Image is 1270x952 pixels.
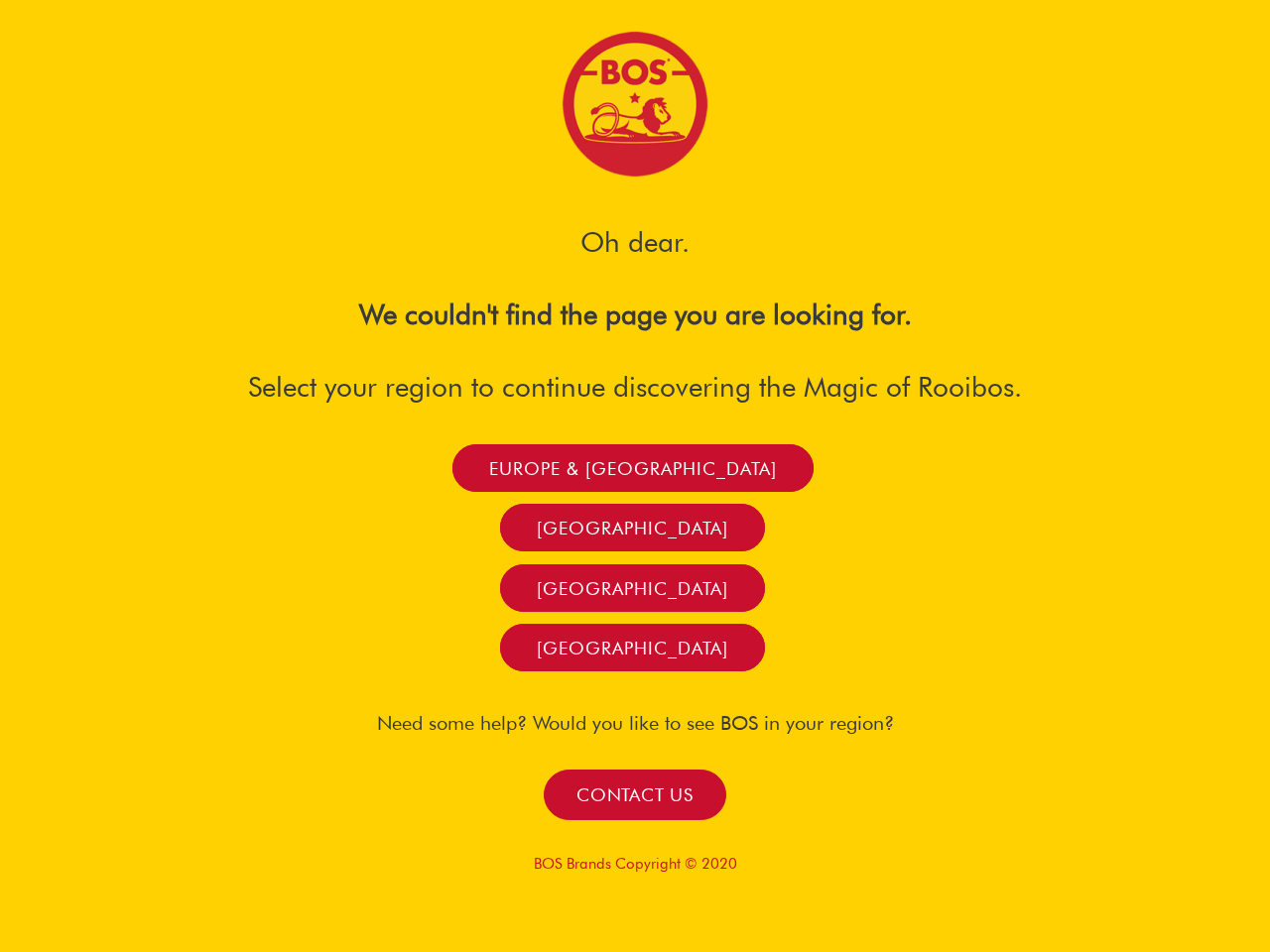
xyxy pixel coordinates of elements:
h3: Oh dear. Select your region to continue discovering the Magic of Rooibos. [99,188,1171,405]
nav: Menu [79,451,1141,664]
p: BOS Brands Copyright © 2020 [79,855,1191,873]
a: [GEOGRAPHIC_DATA] [500,564,765,612]
img: Bos Brands [561,30,709,178]
a: Europe & [GEOGRAPHIC_DATA] [452,444,814,492]
b: We couldn't find the page you are looking for. [359,297,912,331]
a: [GEOGRAPHIC_DATA] [500,504,765,551]
span: Contact us [576,783,694,806]
a: Contact us [544,770,727,820]
a: [GEOGRAPHIC_DATA] [500,624,765,671]
h4: Need some help? Would you like to see BOS in your region? [79,711,1191,735]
